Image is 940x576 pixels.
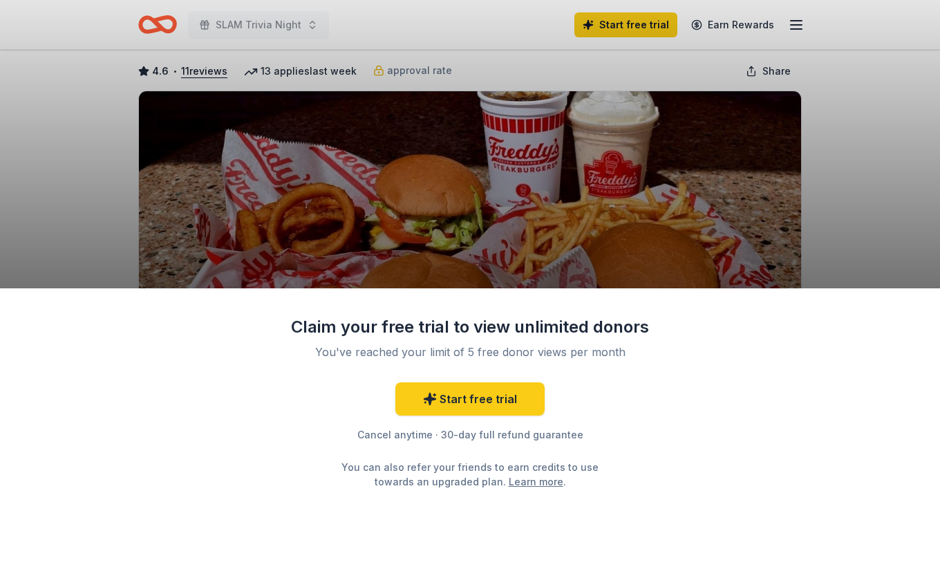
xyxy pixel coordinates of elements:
div: Cancel anytime · 30-day full refund guarantee [290,427,650,443]
div: You can also refer your friends to earn credits to use towards an upgraded plan. . [329,460,611,489]
a: Start free trial [395,382,545,416]
div: Claim your free trial to view unlimited donors [290,316,650,338]
a: Learn more [509,474,563,489]
div: You've reached your limit of 5 free donor views per month [307,344,633,360]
